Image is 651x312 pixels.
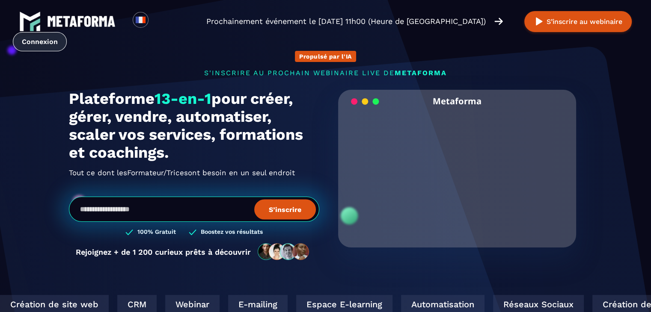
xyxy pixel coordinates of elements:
[149,12,169,31] div: Search for option
[47,16,116,27] img: logo
[69,90,319,162] h1: Plateforme pour créer, gérer, vendre, automatiser, scaler vos services, formations et coachings.
[125,228,133,236] img: checked
[69,69,583,77] p: s'inscrire au prochain webinaire live de
[534,16,544,27] img: play
[345,112,570,225] video: Your browser does not support the video tag.
[254,199,316,219] button: S’inscrire
[137,228,176,236] h3: 100% Gratuit
[524,11,632,32] button: S’inscrire au webinaire
[76,247,251,256] p: Rejoignez + de 1 200 curieux prêts à découvrir
[135,15,146,25] img: fr
[395,69,447,77] span: METAFORMA
[201,228,263,236] h3: Boostez vos résultats
[189,228,196,236] img: checked
[156,16,162,26] input: Search for option
[155,90,211,108] span: 13-en-1
[13,32,67,51] a: Connexion
[255,243,312,261] img: community-people
[433,90,482,112] h2: Metaforma
[494,17,503,26] img: arrow-right
[127,166,188,180] span: Formateur/Trices
[19,11,41,32] img: logo
[69,166,319,180] h2: Tout ce dont les ont besoin en un seul endroit
[351,97,379,106] img: loading
[206,15,486,27] p: Prochainement événement le [DATE] 11h00 (Heure de [GEOGRAPHIC_DATA])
